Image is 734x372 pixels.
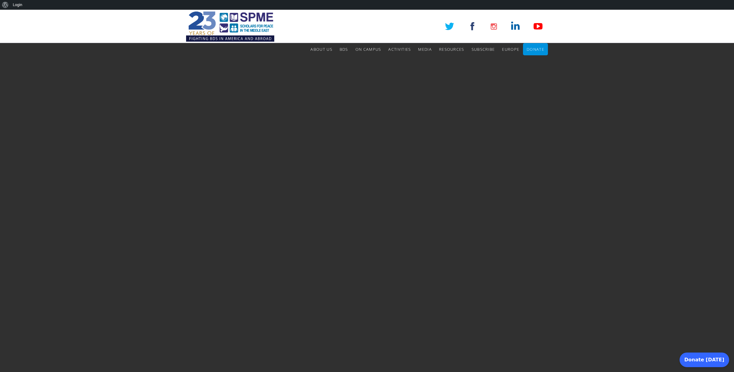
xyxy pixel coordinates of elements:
a: Donate [527,43,544,55]
span: Europe [502,46,519,52]
a: Activities [388,43,411,55]
span: Subscribe [472,46,495,52]
a: Europe [502,43,519,55]
a: BDS [340,43,348,55]
a: Resources [439,43,464,55]
span: About Us [310,46,332,52]
a: Media [418,43,432,55]
a: About Us [310,43,332,55]
span: Media [418,46,432,52]
span: Activities [388,46,411,52]
span: Donate [527,46,544,52]
span: BDS [340,46,348,52]
a: On Campus [355,43,381,55]
span: On Campus [355,46,381,52]
span: Resources [439,46,464,52]
a: Subscribe [472,43,495,55]
img: SPME [186,10,274,43]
